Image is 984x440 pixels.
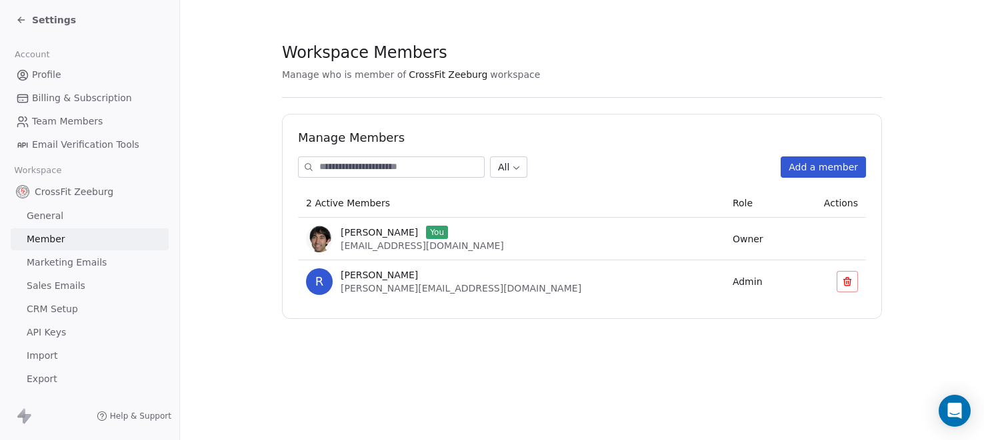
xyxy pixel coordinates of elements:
[733,198,753,208] span: Role
[11,252,169,274] a: Marketing Emails
[781,156,866,178] button: Add a member
[11,345,169,367] a: Import
[11,228,169,250] a: Member
[341,240,504,251] span: [EMAIL_ADDRESS][DOMAIN_NAME]
[27,279,85,293] span: Sales Emails
[11,205,169,227] a: General
[341,268,418,282] span: [PERSON_NAME]
[11,134,169,156] a: Email Verification Tools
[11,87,169,109] a: Billing & Subscription
[32,114,103,128] span: Team Members
[426,226,448,239] span: You
[27,209,63,223] span: General
[32,13,76,27] span: Settings
[32,68,61,82] span: Profile
[32,138,139,152] span: Email Verification Tools
[16,185,29,198] img: logo%20website.jpg
[341,283,581,294] span: [PERSON_NAME][EMAIL_ADDRESS][DOMAIN_NAME]
[16,13,76,27] a: Settings
[27,326,66,339] span: API Keys
[11,368,169,390] a: Export
[27,232,65,246] span: Member
[282,43,447,63] span: Workspace Members
[35,185,113,198] span: CrossFit Zeeburg
[9,160,67,180] span: Workspace
[97,411,171,421] a: Help & Support
[11,298,169,320] a: CRM Setup
[11,275,169,297] a: Sales Emails
[110,411,171,421] span: Help & Support
[490,68,540,81] span: workspace
[27,256,107,270] span: Marketing Emails
[32,91,132,105] span: Billing & Subscription
[27,302,78,316] span: CRM Setup
[306,198,390,208] span: 2 Active Members
[409,68,487,81] span: CrossFit Zeeburg
[306,268,333,295] span: R
[27,349,57,363] span: Import
[27,372,57,386] span: Export
[824,198,858,208] span: Actions
[11,110,169,132] a: Team Members
[733,276,763,287] span: Admin
[306,226,333,252] img: fRf-ZLn5RWDpNAzu67x6xC9UvjERkXYjIiDlhR8dKt8
[939,395,971,427] div: Open Intercom Messenger
[341,226,418,239] span: [PERSON_NAME]
[11,322,169,343] a: API Keys
[282,68,406,81] span: Manage who is member of
[298,130,866,146] h1: Manage Members
[9,45,55,65] span: Account
[11,64,169,86] a: Profile
[733,234,763,244] span: Owner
